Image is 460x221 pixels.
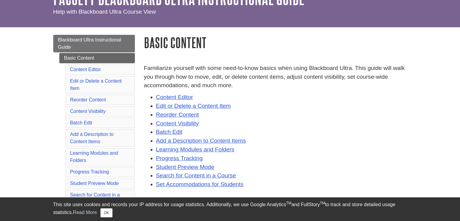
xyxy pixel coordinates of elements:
[156,155,203,161] a: Progress Tracking
[70,181,119,186] a: Student Preview Mode
[144,35,407,50] h1: Basic Content
[59,53,135,63] a: Basic Content
[53,8,156,15] span: Help with Blackboard Ultra Course View
[156,103,231,109] a: Edit or Delete a Content Item
[70,109,106,114] a: Content Visibility
[70,97,106,102] a: Reorder Content
[156,146,234,153] a: Learning Modules and Folders
[100,208,112,217] button: Close
[70,169,109,174] a: Progress Tracking
[156,164,214,170] a: Student Preview Mode
[144,64,407,90] p: Familiarize yourself with some need-to-know basics when using Blackboard Ultra. This guide will w...
[156,120,199,127] a: Content Visibility
[156,181,243,187] a: Set Accommodations for Students
[320,201,325,205] sup: TM
[70,120,92,125] a: Batch Edit
[286,201,291,205] sup: TM
[53,201,407,217] div: This site uses cookies and records your IP address for usage statistics. Additionally, we use Goo...
[53,35,135,52] a: Blackboard Ultra Instructional Guide
[58,37,121,50] span: Blackboard Ultra Instructional Guide
[156,111,199,118] a: Reorder Content
[156,94,193,100] a: Content Editor
[73,210,97,215] a: Read More
[156,137,246,144] a: Add a Description to Content Items
[70,67,101,72] a: Content Editor
[70,192,120,205] a: Search for Content in a Course
[70,132,114,144] a: Add a Description to Content Items
[70,150,118,163] a: Learning Modules and Folders
[70,78,122,91] a: Edit or Delete a Content Item
[156,129,182,135] a: Batch Edit
[156,172,236,179] a: Search for Content in a Course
